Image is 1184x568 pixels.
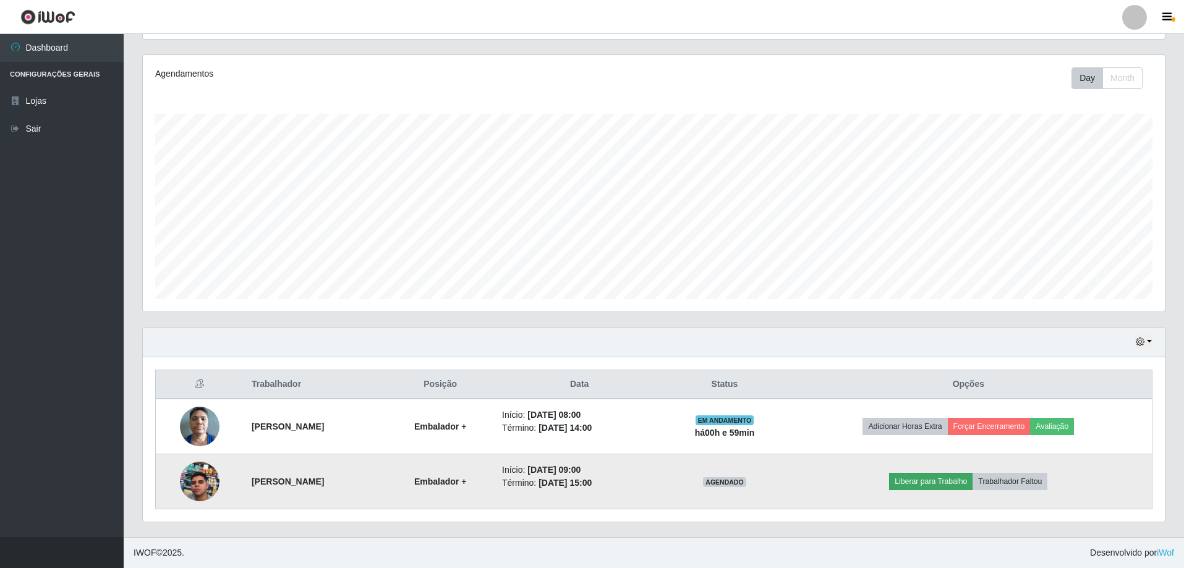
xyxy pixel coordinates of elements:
[862,418,947,435] button: Adicionar Horas Extra
[386,370,495,399] th: Posição
[252,477,324,486] strong: [PERSON_NAME]
[414,422,466,431] strong: Embalador +
[20,9,75,25] img: CoreUI Logo
[539,478,592,488] time: [DATE] 15:00
[539,423,592,433] time: [DATE] 14:00
[134,548,156,557] span: IWOF
[1157,548,1174,557] a: iWof
[502,477,657,490] li: Término:
[695,428,755,438] strong: há 00 h e 59 min
[527,465,581,475] time: [DATE] 09:00
[180,446,219,517] img: 1758147536272.jpeg
[1071,67,1152,89] div: Toolbar with button groups
[1030,418,1074,435] button: Avaliação
[1071,67,1143,89] div: First group
[180,400,219,452] img: 1720641166740.jpeg
[785,370,1152,399] th: Opções
[664,370,785,399] th: Status
[973,473,1047,490] button: Trabalhador Faltou
[703,477,746,487] span: AGENDADO
[244,370,386,399] th: Trabalhador
[252,422,324,431] strong: [PERSON_NAME]
[495,370,664,399] th: Data
[155,67,560,80] div: Agendamentos
[948,418,1031,435] button: Forçar Encerramento
[696,415,754,425] span: EM ANDAMENTO
[414,477,466,486] strong: Embalador +
[1102,67,1143,89] button: Month
[889,473,973,490] button: Liberar para Trabalho
[1090,546,1174,559] span: Desenvolvido por
[502,464,657,477] li: Início:
[1071,67,1103,89] button: Day
[502,422,657,434] li: Término:
[527,410,581,420] time: [DATE] 08:00
[502,409,657,422] li: Início:
[134,546,184,559] span: © 2025 .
